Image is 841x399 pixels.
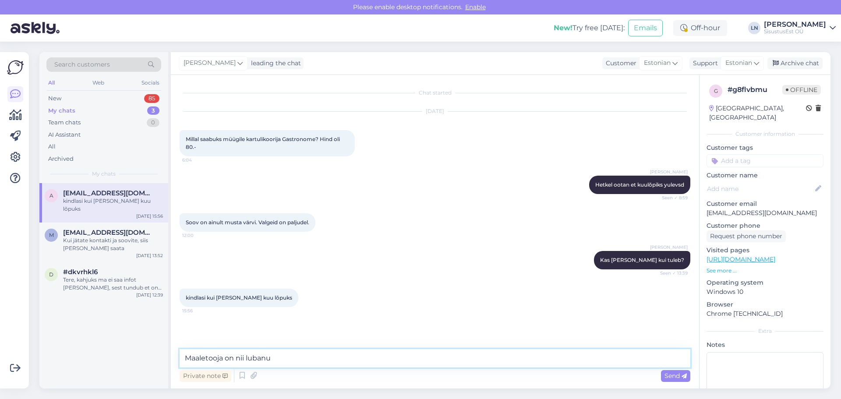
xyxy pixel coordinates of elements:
[91,77,106,88] div: Web
[707,287,823,297] p: Windows 10
[554,23,625,33] div: Try free [DATE]:
[180,89,690,97] div: Chat started
[650,244,688,251] span: [PERSON_NAME]
[714,88,718,94] span: g
[147,106,159,115] div: 3
[655,270,688,276] span: Seen ✓ 13:39
[184,58,236,68] span: [PERSON_NAME]
[48,94,61,103] div: New
[602,59,636,68] div: Customer
[707,199,823,208] p: Customer email
[782,85,821,95] span: Offline
[182,157,215,163] span: 6:04
[707,327,823,335] div: Extra
[664,372,687,380] span: Send
[7,59,24,76] img: Askly Logo
[707,130,823,138] div: Customer information
[136,252,163,259] div: [DATE] 13:52
[707,340,823,350] p: Notes
[764,21,826,28] div: [PERSON_NAME]
[186,136,341,150] span: Millal saabuks müügile kartulikoorija Gastronome? Hind oli 80.-
[63,197,163,213] div: kindlasi kui [PERSON_NAME] kuu lõpuks
[707,230,786,242] div: Request phone number
[48,142,56,151] div: All
[707,278,823,287] p: Operating system
[186,219,309,226] span: Soov on ainult musta värvi. Valgeid on paljudel.
[180,349,690,367] textarea: Maaletooja on nii lubanu
[767,57,823,69] div: Archive chat
[709,104,806,122] div: [GEOGRAPHIC_DATA], [GEOGRAPHIC_DATA]
[748,22,760,34] div: LN
[144,94,159,103] div: 85
[49,271,53,278] span: d
[707,255,775,263] a: [URL][DOMAIN_NAME]
[725,58,752,68] span: Estonian
[147,118,159,127] div: 0
[46,77,57,88] div: All
[707,184,813,194] input: Add name
[689,59,718,68] div: Support
[673,20,727,36] div: Off-hour
[764,21,836,35] a: [PERSON_NAME]SisustusEst OÜ
[180,370,231,382] div: Private note
[707,246,823,255] p: Visited pages
[707,309,823,318] p: Chrome [TECHNICAL_ID]
[707,171,823,180] p: Customer name
[136,213,163,219] div: [DATE] 15:56
[764,28,826,35] div: SisustusEst OÜ
[63,276,163,292] div: Tere, kahjuks ma ei saa infot [PERSON_NAME], sest tundub et on tootmisest [PERSON_NAME], [PERSON_...
[186,294,292,301] span: kindlasi kui [PERSON_NAME] kuu lõpuks
[600,257,684,263] span: Kas [PERSON_NAME] kui tuleb?
[49,192,53,199] span: a
[707,208,823,218] p: [EMAIL_ADDRESS][DOMAIN_NAME]
[707,143,823,152] p: Customer tags
[707,221,823,230] p: Customer phone
[63,189,154,197] span: ardotoh@gmail.com
[48,155,74,163] div: Archived
[644,58,671,68] span: Estonian
[182,232,215,239] span: 12:00
[48,131,81,139] div: AI Assistant
[92,170,116,178] span: My chats
[655,194,688,201] span: Seen ✓ 8:59
[628,20,663,36] button: Emails
[63,237,163,252] div: Kui jätate kontakti ja soovite, siis [PERSON_NAME] saata
[650,169,688,175] span: [PERSON_NAME]
[707,267,823,275] p: See more ...
[247,59,301,68] div: leading the chat
[554,24,572,32] b: New!
[63,229,154,237] span: margus.kerstna@gmail.com
[48,118,81,127] div: Team chats
[140,77,161,88] div: Socials
[180,107,690,115] div: [DATE]
[49,232,54,238] span: m
[463,3,488,11] span: Enable
[48,106,75,115] div: My chats
[707,300,823,309] p: Browser
[63,268,98,276] span: #dkvrhkl6
[707,154,823,167] input: Add a tag
[136,292,163,298] div: [DATE] 12:39
[728,85,782,95] div: # g8flvbmu
[182,307,215,314] span: 15:56
[595,181,684,188] span: Hetkel ootan et kuulõpiks yulevsd
[54,60,110,69] span: Search customers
